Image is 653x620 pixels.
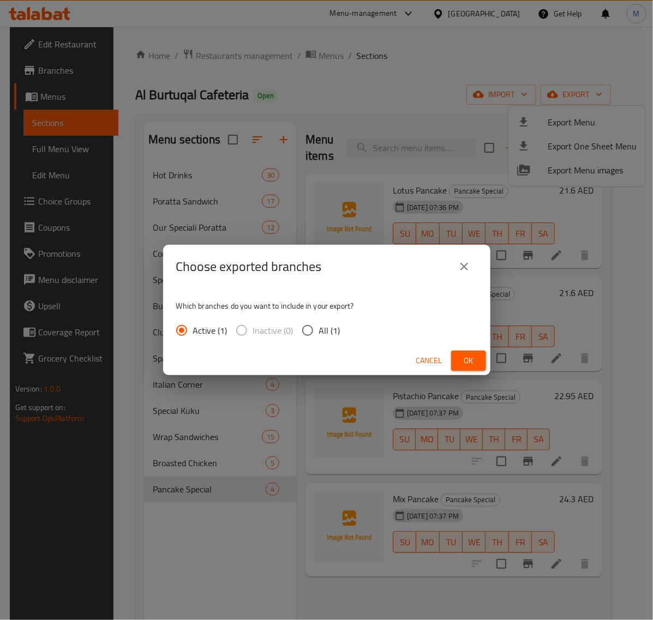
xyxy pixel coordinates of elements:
span: Active (1) [193,324,227,337]
span: All (1) [319,324,340,337]
span: Ok [460,354,477,368]
span: Inactive (0) [253,324,293,337]
p: Which branches do you want to include in your export? [176,300,477,311]
button: Ok [451,351,486,371]
span: Cancel [416,354,442,368]
h2: Choose exported branches [176,258,322,275]
button: close [451,254,477,280]
button: Cancel [412,351,447,371]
